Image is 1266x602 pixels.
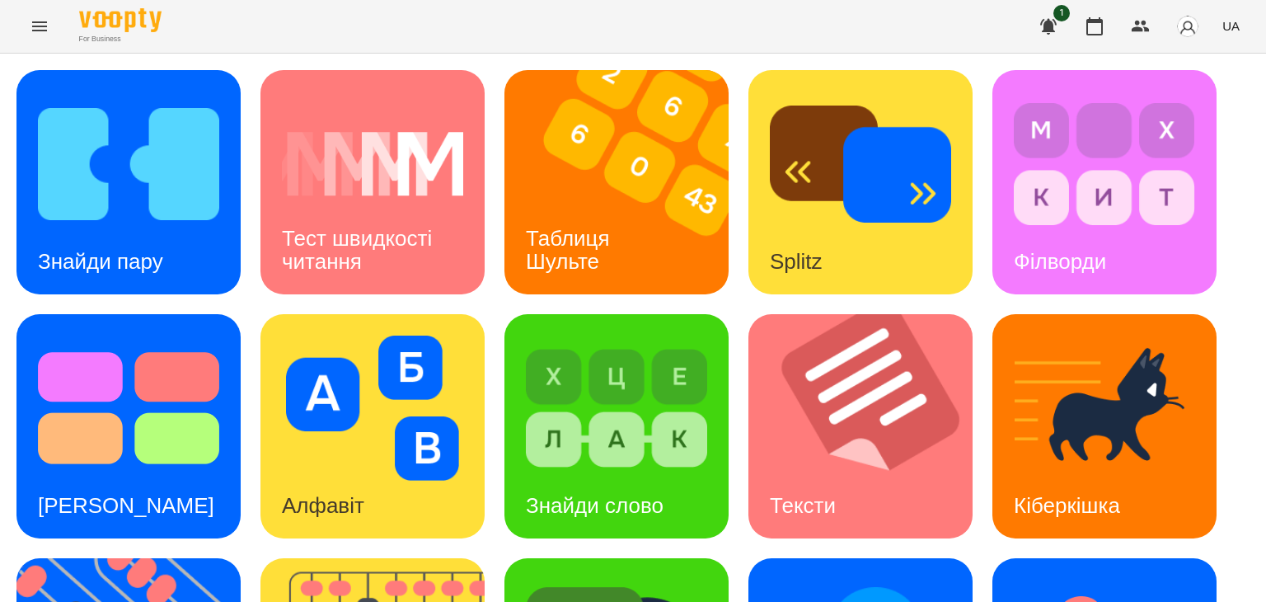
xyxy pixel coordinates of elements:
img: Знайди слово [526,336,707,481]
img: Тест швидкості читання [282,92,463,237]
img: Знайди пару [38,92,219,237]
img: Філворди [1014,92,1195,237]
img: Voopty Logo [79,8,162,32]
h3: Тексти [770,493,836,518]
a: Таблиця ШультеТаблиця Шульте [504,70,729,294]
h3: Тест швидкості читання [282,226,438,273]
h3: Splitz [770,249,823,274]
a: КіберкішкаКіберкішка [992,314,1217,539]
img: Таблиця Шульте [504,70,749,294]
img: Тест Струпа [38,336,219,481]
a: АлфавітАлфавіт [260,314,485,539]
span: UA [1222,17,1240,35]
img: Splitz [770,92,951,237]
span: 1 [1053,5,1070,21]
a: Знайди словоЗнайди слово [504,314,729,539]
img: Алфавіт [282,336,463,481]
a: Тест Струпа[PERSON_NAME] [16,314,241,539]
h3: Кіберкішка [1014,493,1120,518]
h3: [PERSON_NAME] [38,493,214,518]
a: ФілвордиФілворди [992,70,1217,294]
img: avatar_s.png [1176,15,1199,38]
h3: Знайди слово [526,493,663,518]
a: Тест швидкості читанняТест швидкості читання [260,70,485,294]
button: UA [1216,11,1246,41]
img: Кіберкішка [1014,336,1195,481]
a: Знайди паруЗнайди пару [16,70,241,294]
h3: Таблиця Шульте [526,226,616,273]
h3: Алфавіт [282,493,364,518]
h3: Знайди пару [38,249,163,274]
a: SplitzSplitz [748,70,973,294]
h3: Філворди [1014,249,1106,274]
img: Тексти [748,314,993,539]
a: ТекстиТексти [748,314,973,539]
span: For Business [79,34,162,45]
button: Menu [20,7,59,46]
